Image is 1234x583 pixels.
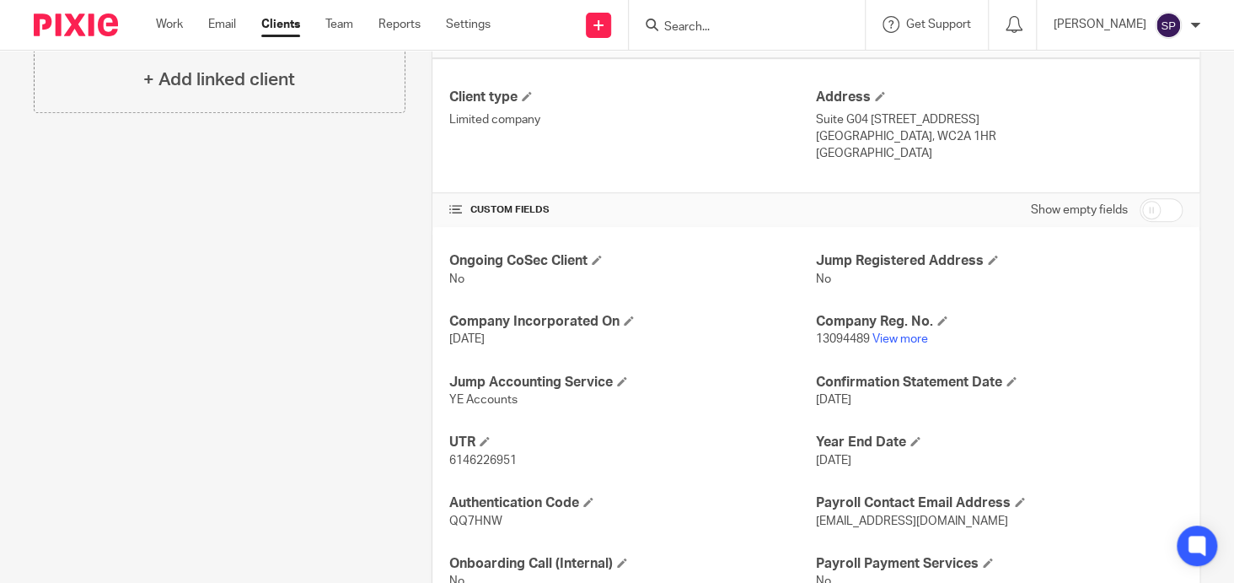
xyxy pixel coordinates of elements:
span: YE Accounts [449,394,518,406]
a: Work [156,16,183,33]
span: 6146226951 [449,455,517,467]
h4: Ongoing CoSec Client [449,252,816,270]
h4: Year End Date [816,434,1183,451]
input: Search [663,20,814,35]
h4: UTR [449,434,816,451]
a: Email [208,16,236,33]
h4: Company Incorporated On [449,313,816,331]
img: Pixie [34,13,118,36]
span: Get Support [906,19,971,30]
p: [GEOGRAPHIC_DATA], WC2A 1HR [816,128,1183,145]
h4: Payroll Payment Services [816,555,1183,573]
p: [PERSON_NAME] [1054,16,1146,33]
h4: Authentication Code [449,494,816,512]
span: No [816,273,831,285]
h4: Jump Accounting Service [449,374,816,391]
label: Show empty fields [1031,202,1128,219]
span: [DATE] [449,333,485,345]
a: View more [872,333,928,345]
span: QQ7HNW [449,516,502,527]
h4: Confirmation Statement Date [816,374,1183,391]
h4: CUSTOM FIELDS [449,203,816,217]
h4: + Add linked client [143,67,295,93]
h4: Client type [449,89,816,106]
a: Reports [378,16,421,33]
span: [EMAIL_ADDRESS][DOMAIN_NAME] [816,516,1008,527]
a: Team [325,16,353,33]
span: 13094489 [816,333,870,345]
h4: Company Reg. No. [816,313,1183,331]
p: Limited company [449,111,816,128]
a: Settings [446,16,491,33]
h4: Onboarding Call (Internal) [449,555,816,573]
span: [DATE] [816,455,851,467]
p: Suite G04 [STREET_ADDRESS] [816,111,1183,128]
a: Clients [261,16,300,33]
h4: Jump Registered Address [816,252,1183,270]
h4: Address [816,89,1183,106]
img: svg%3E [1155,12,1182,39]
span: [DATE] [816,394,851,406]
h4: Payroll Contact Email Address [816,494,1183,512]
span: No [449,273,464,285]
p: [GEOGRAPHIC_DATA] [816,145,1183,162]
